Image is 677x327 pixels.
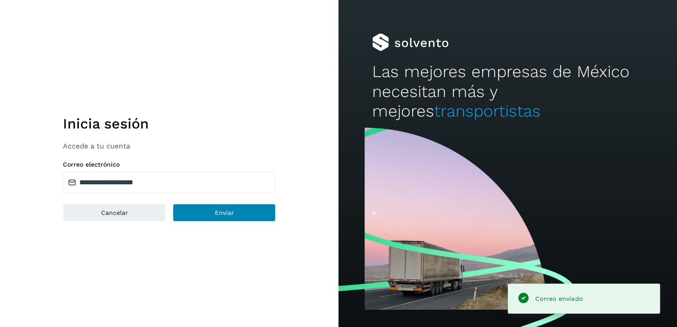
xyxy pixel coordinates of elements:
[63,204,166,222] button: Cancelar
[535,295,583,302] span: Correo enviado
[434,101,541,121] span: transportistas
[63,161,276,168] label: Correo electrónico
[101,210,128,216] span: Cancelar
[63,115,276,132] h1: Inicia sesión
[173,204,276,222] button: Enviar
[215,210,234,216] span: Enviar
[63,142,276,150] p: Accede a tu cuenta
[372,62,643,121] h2: Las mejores empresas de México necesitan más y mejores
